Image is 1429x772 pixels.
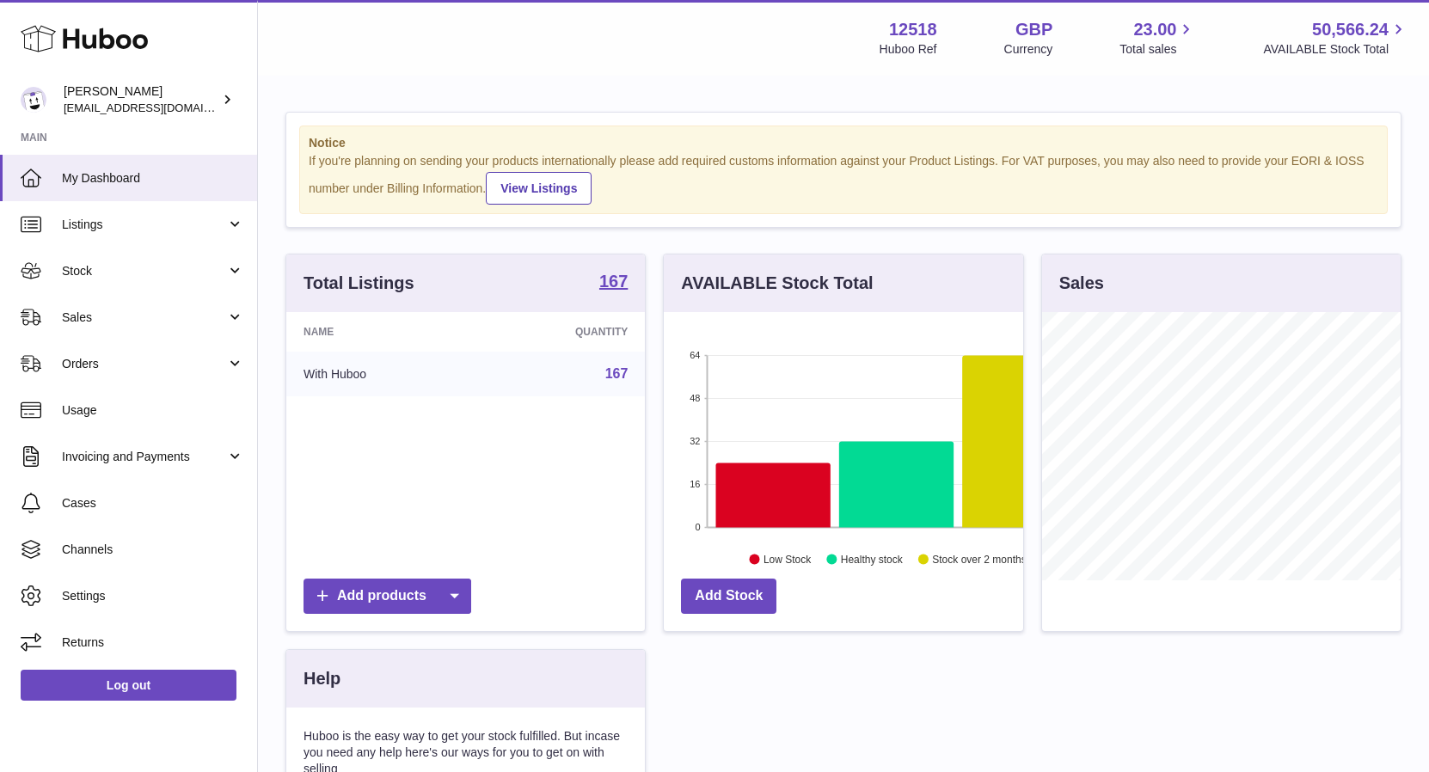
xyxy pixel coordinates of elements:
span: Usage [62,402,244,419]
div: Currency [1004,41,1053,58]
span: [EMAIL_ADDRESS][DOMAIN_NAME] [64,101,253,114]
span: Sales [62,309,226,326]
a: View Listings [486,172,592,205]
strong: 12518 [889,18,937,41]
span: 23.00 [1133,18,1176,41]
span: Orders [62,356,226,372]
text: 48 [690,393,701,403]
strong: 167 [599,273,628,290]
span: Invoicing and Payments [62,449,226,465]
text: Low Stock [764,553,812,565]
text: Stock over 2 months [933,553,1027,565]
a: 23.00 Total sales [1119,18,1196,58]
a: Log out [21,670,236,701]
text: 32 [690,436,701,446]
th: Quantity [475,312,645,352]
th: Name [286,312,475,352]
a: 167 [605,366,629,381]
span: Channels [62,542,244,558]
text: 0 [696,522,701,532]
div: If you're planning on sending your products internationally please add required customs informati... [309,153,1378,205]
h3: Help [304,667,340,690]
text: Healthy stock [841,553,904,565]
text: 16 [690,479,701,489]
span: Stock [62,263,226,279]
span: My Dashboard [62,170,244,187]
span: AVAILABLE Stock Total [1263,41,1408,58]
strong: Notice [309,135,1378,151]
span: Settings [62,588,244,604]
h3: Total Listings [304,272,414,295]
span: 50,566.24 [1312,18,1389,41]
span: Total sales [1119,41,1196,58]
span: Listings [62,217,226,233]
h3: Sales [1059,272,1104,295]
span: Cases [62,495,244,512]
span: Returns [62,634,244,651]
td: With Huboo [286,352,475,396]
text: 64 [690,350,701,360]
a: 167 [599,273,628,293]
img: caitlin@fancylamp.co [21,87,46,113]
div: Huboo Ref [880,41,937,58]
a: Add products [304,579,471,614]
strong: GBP [1015,18,1052,41]
h3: AVAILABLE Stock Total [681,272,873,295]
a: 50,566.24 AVAILABLE Stock Total [1263,18,1408,58]
div: [PERSON_NAME] [64,83,218,116]
a: Add Stock [681,579,776,614]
